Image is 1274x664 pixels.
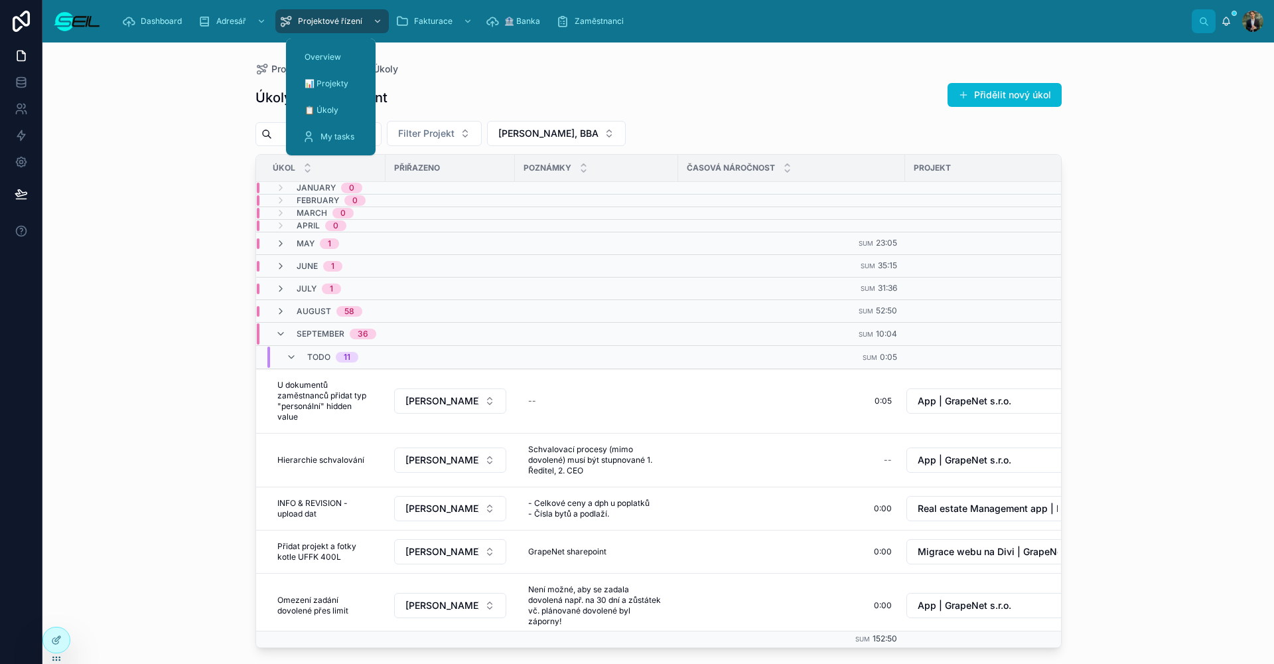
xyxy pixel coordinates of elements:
[394,448,506,473] button: Select Button
[876,238,897,248] span: 23:05
[118,9,191,33] a: Dashboard
[331,261,334,272] div: 1
[482,9,549,33] a: 🏦 Banka
[111,7,1192,36] div: scrollable content
[405,599,479,612] span: [PERSON_NAME], BBA
[297,195,339,206] span: February
[393,388,507,414] a: Select Button
[528,498,665,519] span: - Celkové ceny a dph u poplatků - Čísla bytů a podlaží.
[297,238,315,249] span: May
[272,450,378,471] a: Hierarchie schvalování
[906,448,1085,473] button: Select Button
[552,9,633,33] a: Zaměstnanci
[863,354,877,361] small: Sum
[297,261,318,272] span: June
[914,163,951,173] span: Projekt
[255,88,388,107] h1: Úkoly - Management
[884,455,892,465] div: --
[876,329,897,339] span: 10:04
[272,374,378,428] a: U dokumentů zaměstnanců přidat typ "personální" hidden value
[141,16,182,27] span: Dashboard
[528,444,665,476] span: Schvalovací procesy (mimo dovolené) musí být stupnované 1. Ředitel, 2. CEO
[918,502,1058,515] span: Real estate Management app | NZ Reality a.s.
[523,390,670,412] a: --
[298,16,362,27] span: Projektové řízení
[272,536,378,568] a: Přidat projekt a fotky kotle UFFK 400L
[272,493,378,525] a: INFO & REVISION - upload dat
[874,600,892,611] span: 0:00
[305,78,348,89] span: 📊 Projekty
[255,62,346,76] a: Projektové řízení
[297,284,317,294] span: July
[391,9,479,33] a: Fakturace
[359,62,398,76] span: 📋 Úkoly
[414,16,453,27] span: Fakturace
[524,163,571,173] span: Poznámky
[352,195,358,206] div: 0
[394,496,506,521] button: Select Button
[504,16,540,27] span: 🏦 Banka
[906,447,1086,473] a: Select Button
[855,635,870,643] small: Sum
[216,16,246,27] span: Adresář
[523,541,670,562] a: GrapeNet sharepoint
[487,121,626,146] button: Select Button
[687,163,775,173] span: Časová náročnost
[861,285,875,292] small: Sum
[861,262,875,270] small: Sum
[686,595,897,616] a: 0:00
[575,16,624,27] span: Zaměstnanci
[344,306,354,317] div: 58
[686,390,897,412] a: 0:05
[297,208,327,218] span: March
[918,599,1011,612] span: App | GrapeNet s.r.o.
[878,283,897,293] span: 31:36
[686,541,897,562] a: 0:00
[948,83,1062,107] a: Přidělit nový úkol
[307,352,330,363] span: Todo
[906,539,1086,565] a: Select Button
[305,105,338,116] span: 📋 Úkoly
[906,539,1085,564] button: Select Button
[859,331,873,338] small: Sum
[277,541,372,562] span: Přidat projekt a fotky kotle UFFK 400L
[394,388,506,414] button: Select Button
[297,220,320,231] span: April
[918,545,1058,558] span: Migrace webu na Divi | GrapeNet s.r.o.
[906,495,1086,522] a: Select Button
[873,633,897,643] span: 152:50
[275,9,389,33] a: Projektové řízení
[297,329,344,339] span: September
[344,352,350,363] div: 11
[277,380,372,422] span: U dokumentů zaměstnanců přidat typ "personální" hidden value
[333,220,338,231] div: 0
[393,447,507,473] a: Select Button
[405,454,479,467] span: [PERSON_NAME], BBA
[393,495,507,522] a: Select Button
[273,163,295,173] span: Úkol
[277,455,364,465] span: Hierarchie schvalování
[875,396,892,406] span: 0:05
[349,183,354,193] div: 0
[859,240,873,247] small: Sum
[523,579,670,632] a: Není možné, aby se zadala dovolená např. na 30 dní a zůstátek vč. plánované dovolené byl záporny!
[876,305,897,315] span: 52:50
[528,546,606,557] span: GrapeNet sharepoint
[387,121,482,146] button: Select Button
[528,584,665,627] span: Není možné, aby se zadala dovolená např. na 30 dní a zůstátek vč. plánované dovolené byl záporny!
[297,183,336,193] span: January
[686,498,897,519] a: 0:00
[394,163,440,173] span: Přiřazeno
[394,539,506,564] button: Select Button
[272,590,378,622] a: Omezení zadání dovolené přes limit
[918,394,1011,408] span: App | GrapeNet s.r.o.
[277,498,372,519] span: INFO & REVISION - upload dat
[320,131,354,142] span: My tasks
[394,593,506,618] button: Select Button
[294,72,368,96] a: 📊 Projekty
[393,539,507,565] a: Select Button
[906,388,1085,414] button: Select Button
[194,9,273,33] a: Adresář
[405,545,479,558] span: [PERSON_NAME], BBA
[294,98,368,122] a: 📋 Úkoly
